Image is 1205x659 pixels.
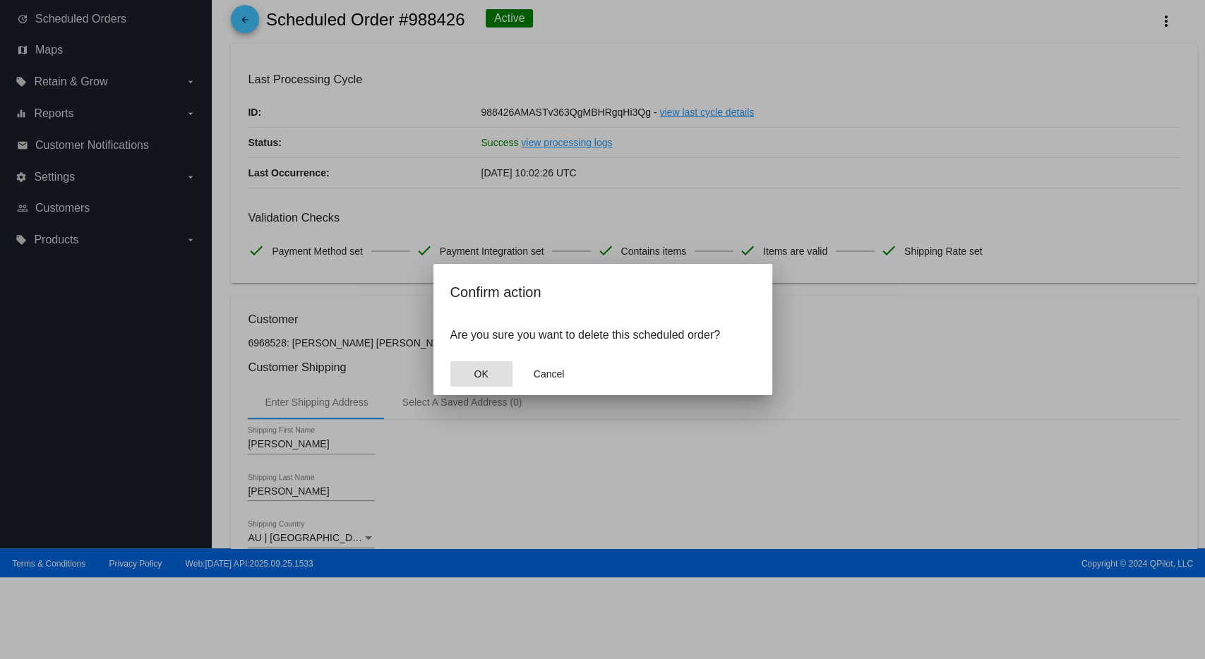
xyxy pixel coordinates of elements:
span: OK [474,368,488,380]
span: Cancel [534,368,565,380]
h2: Confirm action [450,281,755,303]
p: Are you sure you want to delete this scheduled order? [450,329,755,341]
button: Close dialog [450,361,512,387]
button: Close dialog [518,361,580,387]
